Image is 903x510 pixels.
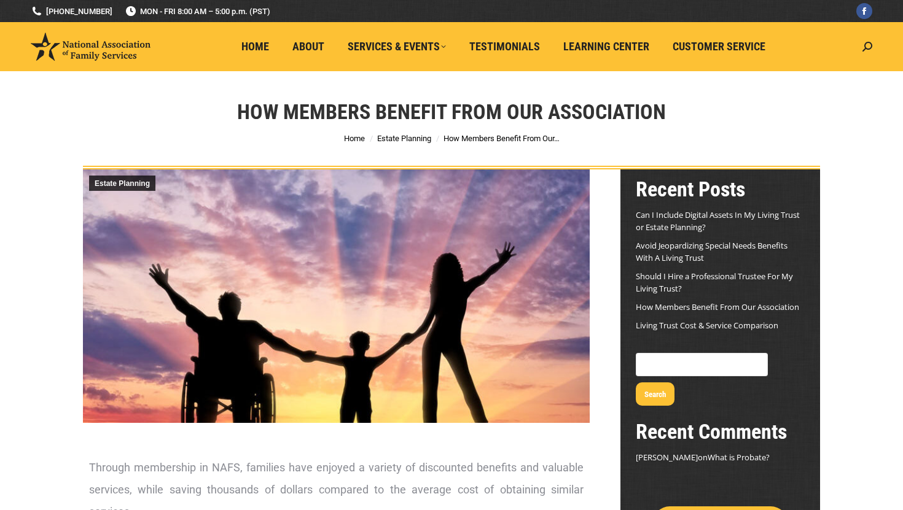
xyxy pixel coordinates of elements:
[31,6,112,17] a: [PHONE_NUMBER]
[125,6,270,17] span: MON - FRI 8:00 AM – 5:00 p.m. (PST)
[444,134,560,143] span: How Members Benefit From Our…
[31,33,150,61] img: National Association of Family Services
[636,209,800,233] a: Can I Include Digital Assets In My Living Trust or Estate Planning?
[636,320,778,331] a: Living Trust Cost & Service Comparison
[708,452,770,463] a: What is Probate?
[461,35,549,58] a: Testimonials
[636,271,793,294] a: Should I Hire a Professional Trustee For My Living Trust?
[636,240,788,263] a: Avoid Jeopardizing Special Needs Benefits With A Living Trust
[237,98,666,125] h1: How Members Benefit From Our Association
[241,40,269,53] span: Home
[563,40,649,53] span: Learning Center
[284,35,333,58] a: About
[636,451,805,463] footer: on
[636,418,805,445] h2: Recent Comments
[233,35,278,58] a: Home
[555,35,658,58] a: Learning Center
[344,134,365,143] a: Home
[664,35,774,58] a: Customer Service
[636,301,799,312] a: How Members Benefit From Our Association
[856,3,872,19] a: Facebook page opens in new window
[292,40,324,53] span: About
[89,176,155,191] a: Estate Planning
[673,40,765,53] span: Customer Service
[348,40,446,53] span: Services & Events
[377,134,431,143] a: Estate Planning
[83,169,590,423] img: Member-Benefits-blog-header-image
[636,382,674,406] button: Search
[469,40,540,53] span: Testimonials
[636,176,805,203] h2: Recent Posts
[636,452,698,463] span: [PERSON_NAME]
